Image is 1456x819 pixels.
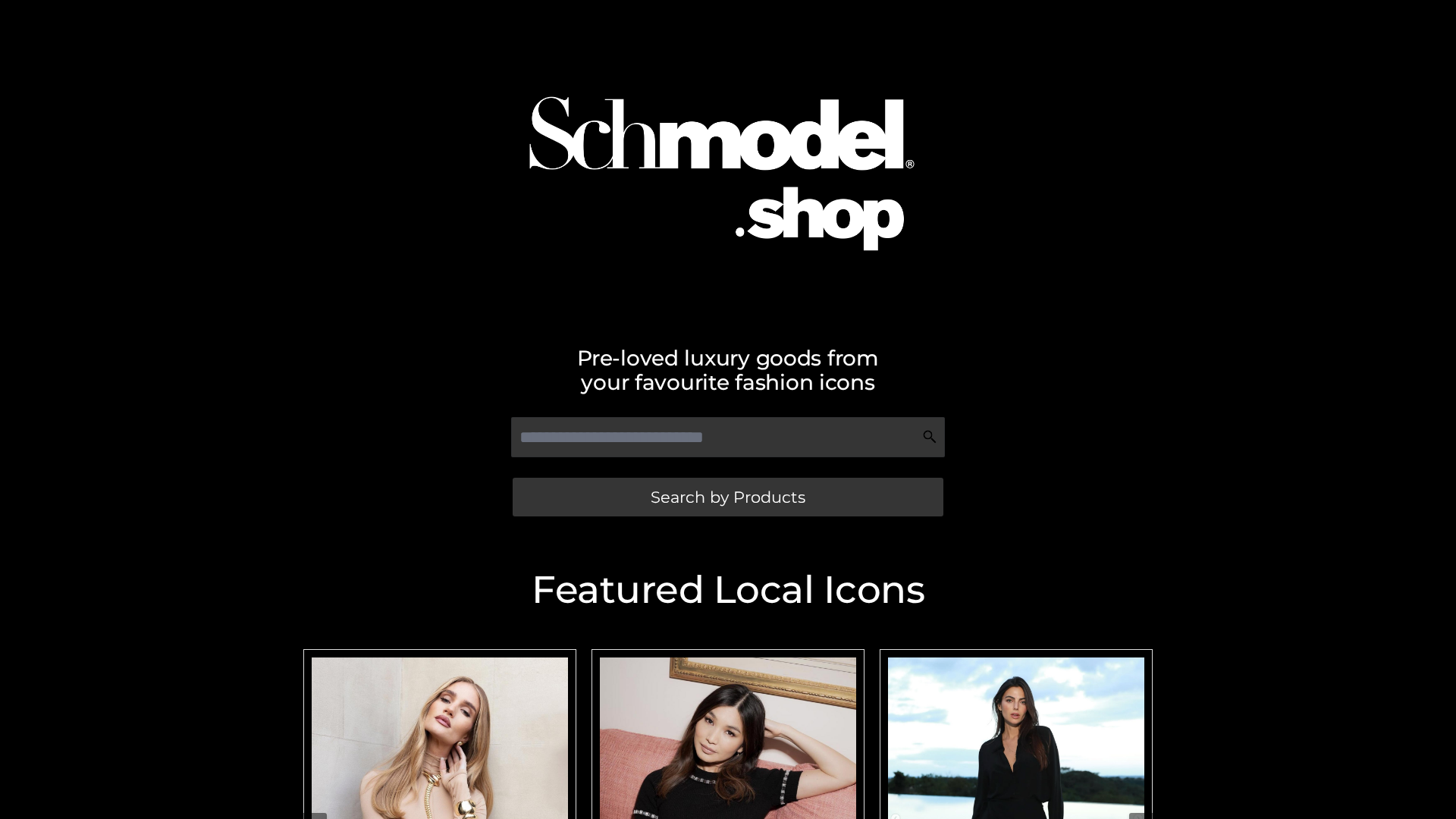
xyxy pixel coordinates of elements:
img: Search Icon [922,429,937,444]
a: Search by Products [513,478,943,516]
h2: Featured Local Icons​ [296,571,1160,609]
span: Search by Products [651,489,805,505]
h2: Pre-loved luxury goods from your favourite fashion icons [296,346,1160,394]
